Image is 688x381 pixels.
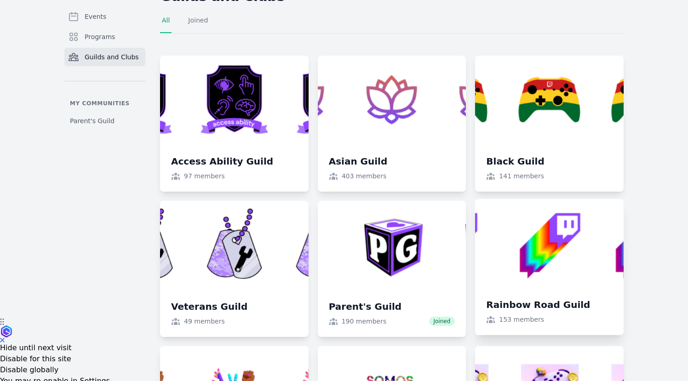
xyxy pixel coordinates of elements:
nav: Sidebar [64,7,145,129]
span: Guilds and Clubs [85,52,139,62]
a: Programs [64,28,145,46]
span: Events [85,12,106,21]
a: All [160,16,172,33]
a: Guilds and Clubs [64,48,145,66]
a: Parent's Guild [64,113,145,129]
a: Joined [186,16,210,33]
a: Events [64,7,145,26]
span: Programs [85,32,115,41]
span: Parent's Guild [70,116,115,125]
p: My communities [64,100,145,107]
